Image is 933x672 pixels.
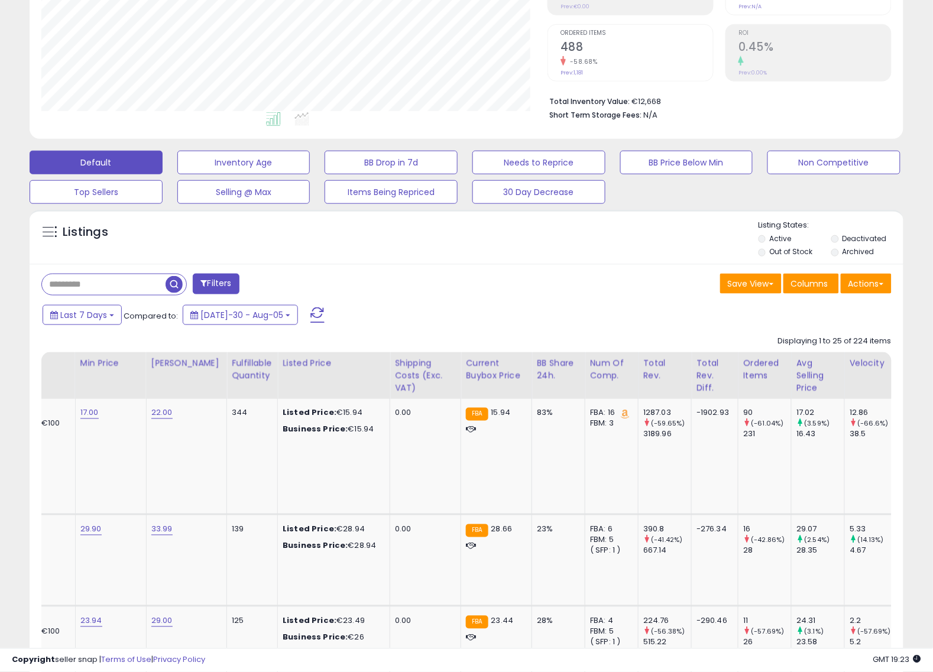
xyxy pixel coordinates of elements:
a: 29.00 [151,615,173,627]
label: Active [769,233,791,244]
h5: Listings [63,224,108,241]
button: BB Drop in 7d [325,151,458,174]
button: Needs to Reprice [472,151,605,174]
small: FBA [466,524,488,537]
div: Listed Price [283,357,385,369]
small: (3.1%) [805,627,824,637]
div: Velocity [850,357,893,369]
b: Listed Price: [283,615,336,626]
small: -58.68% [566,57,598,66]
div: €23.49 [283,616,381,626]
h2: 0.45% [738,40,891,56]
div: [PERSON_NAME] [151,357,222,369]
small: Prev: €0.00 [561,3,589,10]
a: 22.00 [151,407,173,419]
div: €28.94 [283,541,381,551]
div: FBM: 5 [590,535,629,546]
small: (-57.69%) [751,627,785,637]
div: 2.2 [850,616,898,626]
div: FBM: 3 [590,418,629,429]
div: 0.00 [395,524,452,535]
b: Business Price: [283,632,348,643]
div: FBA: 16 [590,408,629,418]
label: Deactivated [843,233,887,244]
div: FBA: 6 [590,524,629,535]
small: Prev: 0.00% [738,69,767,76]
div: €15.94 [283,424,381,435]
li: €12,668 [549,93,883,108]
small: (3.59%) [805,419,830,428]
small: (14.13%) [858,535,884,545]
small: FBA [466,408,488,421]
p: Listing States: [759,220,904,231]
b: Listed Price: [283,407,336,418]
a: Terms of Use [101,654,151,665]
small: FBA [466,616,488,629]
div: -1902.93 [696,408,729,418]
div: Total Rev. [643,357,686,382]
b: Listed Price: [283,524,336,535]
small: (2.54%) [805,535,830,545]
button: Selling @ Max [177,180,310,204]
button: Top Sellers [30,180,163,204]
button: Default [30,151,163,174]
div: 0.00 [395,408,452,418]
strong: Copyright [12,654,55,665]
div: 28 [743,546,791,556]
div: 4.67 [850,546,898,556]
small: (-42.86%) [751,535,785,545]
div: FBM: 5 [590,626,629,637]
small: Prev: N/A [738,3,762,10]
div: 667.14 [643,546,691,556]
h2: 488 [561,40,713,56]
div: 24.31 [796,616,844,626]
button: Actions [841,274,892,294]
button: Inventory Age [177,151,310,174]
span: ROI [738,30,891,37]
a: 23.94 [80,615,102,627]
a: 17.00 [80,407,99,419]
div: 12.86 [850,408,898,418]
button: Columns [783,274,839,294]
small: (-61.04%) [751,419,784,428]
div: 344 [232,408,268,418]
div: 29.07 [796,524,844,535]
div: €28.94 [283,524,381,535]
button: Save View [720,274,782,294]
div: 16.43 [796,429,844,440]
span: 15.94 [491,407,511,418]
label: Out of Stock [769,246,812,257]
div: 1287.03 [643,408,691,418]
button: Last 7 Days [43,305,122,325]
div: Min Price [80,357,141,369]
div: Total Rev. Diff. [696,357,733,394]
div: 23% [537,524,576,535]
small: (-41.42%) [651,535,682,545]
small: (-66.6%) [858,419,889,428]
span: 23.44 [491,615,514,626]
button: Non Competitive [767,151,900,174]
div: 231 [743,429,791,440]
div: Num of Comp. [590,357,633,382]
button: 30 Day Decrease [472,180,605,204]
b: Business Price: [283,540,348,551]
button: [DATE]-30 - Aug-05 [183,305,298,325]
div: 0.00 [395,616,452,626]
div: €26 [283,632,381,643]
div: seller snap | | [12,655,205,666]
span: N/A [643,109,657,121]
div: 28% [537,616,576,626]
a: 33.99 [151,524,173,535]
button: Items Being Repriced [325,180,458,204]
div: ( SFP: 1 ) [590,546,629,556]
div: 38.5 [850,429,898,440]
button: BB Price Below Min [620,151,753,174]
div: -276.34 [696,524,729,535]
div: 83% [537,408,576,418]
div: 17.02 [796,408,844,418]
div: 28.35 [796,546,844,556]
button: Filters [193,274,239,294]
div: 11 [743,616,791,626]
b: Short Term Storage Fees: [549,110,642,120]
b: Business Price: [283,424,348,435]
